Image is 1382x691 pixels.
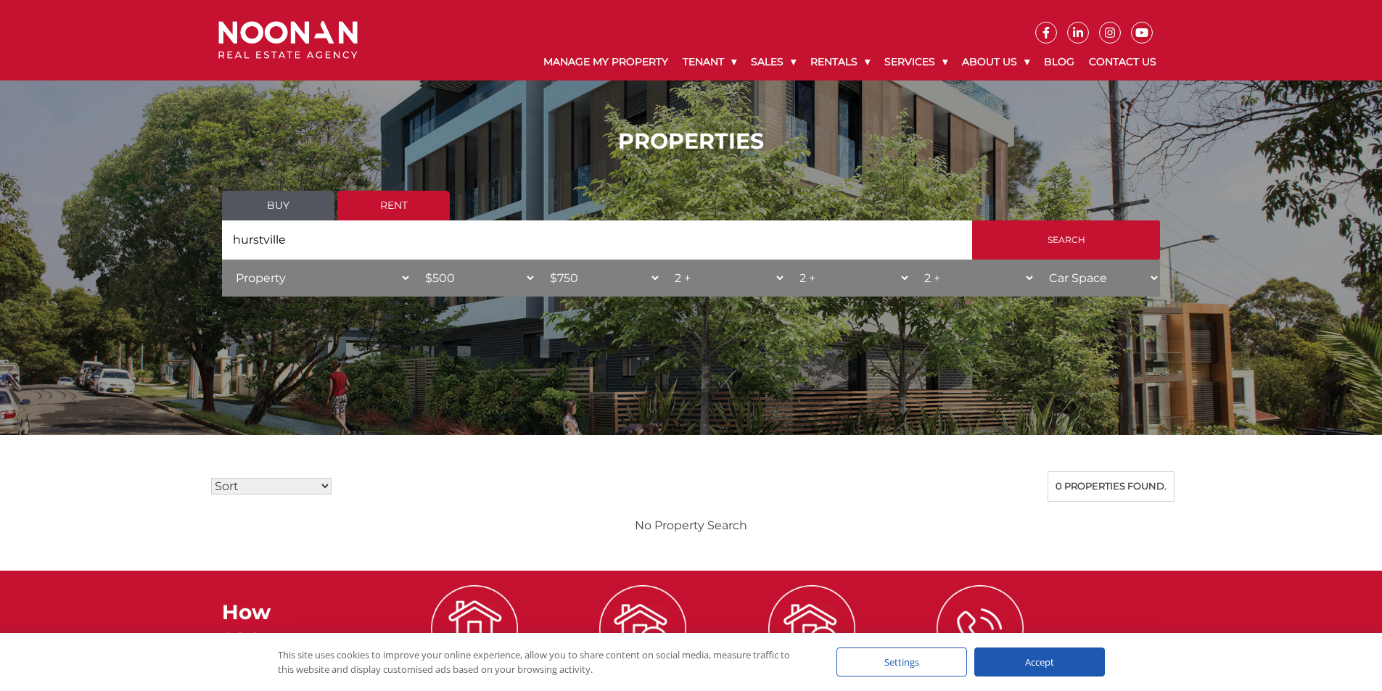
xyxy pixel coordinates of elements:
[972,220,1160,260] input: Search
[222,220,972,260] input: Search by suburb, postcode or area
[218,21,358,59] img: Noonan Real Estate Agency
[1048,471,1175,502] div: 0 properties found.
[974,647,1105,676] div: Accept
[222,191,334,220] a: Buy
[337,191,450,220] a: Rent
[599,585,686,672] img: ICONS
[675,44,744,80] a: Tenant
[744,44,803,80] a: Sales
[768,585,855,672] img: ICONS
[1082,44,1164,80] a: Contact Us
[431,585,518,672] img: ICONS
[803,44,877,80] a: Rentals
[1037,44,1082,80] a: Blog
[937,585,1024,672] img: ICONS
[877,44,955,80] a: Services
[222,128,1160,154] h1: PROPERTIES
[536,44,675,80] a: Manage My Property
[211,478,332,495] select: Sort Listings
[278,647,807,676] div: This site uses cookies to improve your online experience, allow you to share content on social me...
[207,516,1175,534] p: No Property Search
[836,647,967,676] div: Settings
[955,44,1037,80] a: About Us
